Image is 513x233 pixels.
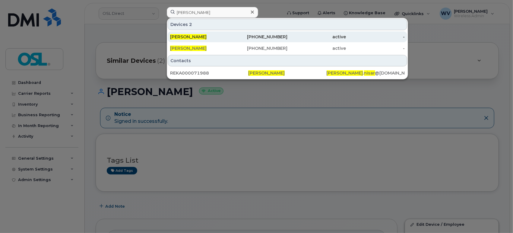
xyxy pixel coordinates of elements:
[346,34,405,40] div: -
[168,31,407,42] a: [PERSON_NAME][PHONE_NUMBER]active-
[170,34,207,40] span: [PERSON_NAME]
[287,34,346,40] div: active
[168,43,407,54] a: [PERSON_NAME][PHONE_NUMBER]active-
[287,45,346,51] div: active
[168,68,407,78] a: REKA000071988[PERSON_NAME][PERSON_NAME].nisar@[DOMAIN_NAME]
[170,46,207,51] span: [PERSON_NAME]
[189,21,192,27] span: 2
[168,19,407,30] div: Devices
[168,55,407,66] div: Contacts
[248,70,285,76] span: [PERSON_NAME]
[170,70,248,76] div: REKA000071988
[327,70,363,76] span: [PERSON_NAME]
[346,45,405,51] div: -
[229,34,288,40] div: [PHONE_NUMBER]
[327,70,405,76] div: . @[DOMAIN_NAME]
[229,45,288,51] div: [PHONE_NUMBER]
[364,70,375,76] span: nisar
